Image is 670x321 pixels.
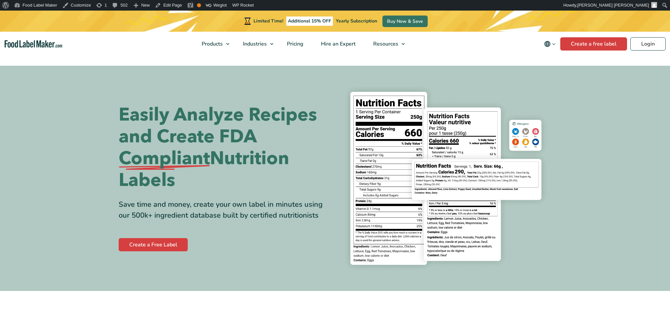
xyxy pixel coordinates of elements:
[193,32,233,56] a: Products
[285,40,304,48] span: Pricing
[119,148,210,169] span: Compliant
[278,32,311,56] a: Pricing
[197,3,201,7] div: OK
[630,37,666,51] a: Login
[312,32,363,56] a: Hire an Expert
[286,17,333,26] span: Additional 15% OFF
[577,3,649,8] span: [PERSON_NAME] [PERSON_NAME]
[200,40,223,48] span: Products
[241,40,267,48] span: Industries
[254,18,283,24] span: Limited Time!
[5,40,62,48] a: Food Label Maker homepage
[234,32,277,56] a: Industries
[319,40,356,48] span: Hire an Expert
[382,16,428,27] a: Buy Now & Save
[119,104,330,191] h1: Easily Analyze Recipes and Create FDA Nutrition Labels
[119,199,330,221] div: Save time and money, create your own label in minutes using our 500k+ ingredient database built b...
[119,238,188,251] a: Create a Free Label
[539,37,560,51] button: Change language
[371,40,399,48] span: Resources
[365,32,408,56] a: Resources
[560,37,627,51] a: Create a free label
[336,18,377,24] span: Yearly Subscription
